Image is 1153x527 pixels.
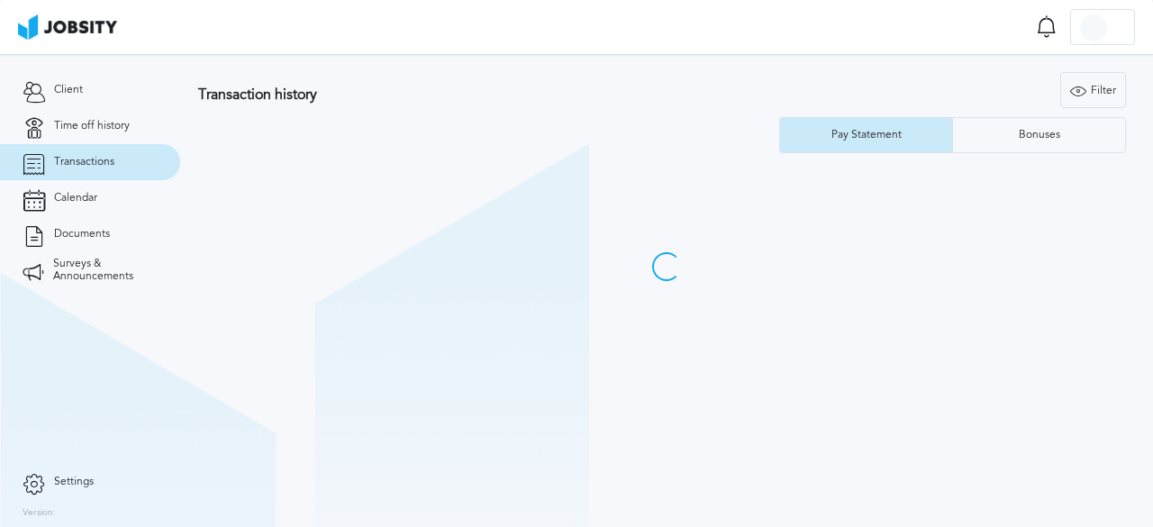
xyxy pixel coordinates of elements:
div: Filter [1061,73,1125,109]
div: Bonuses [1010,129,1069,141]
span: Documents [54,228,110,241]
button: Filter [1060,72,1126,108]
span: Transactions [54,156,114,168]
span: Time off history [54,120,130,132]
button: Pay Statement [779,117,952,153]
label: Version: [23,508,56,519]
div: Pay Statement [822,129,911,141]
button: Bonuses [952,117,1126,153]
span: Client [54,84,83,96]
span: Calendar [54,192,97,204]
span: Settings [54,476,94,488]
img: ab4bad089aa723f57921c736e9817d99.png [18,14,117,40]
h3: Transaction history [198,86,704,103]
span: Surveys & Announcements [53,258,158,283]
